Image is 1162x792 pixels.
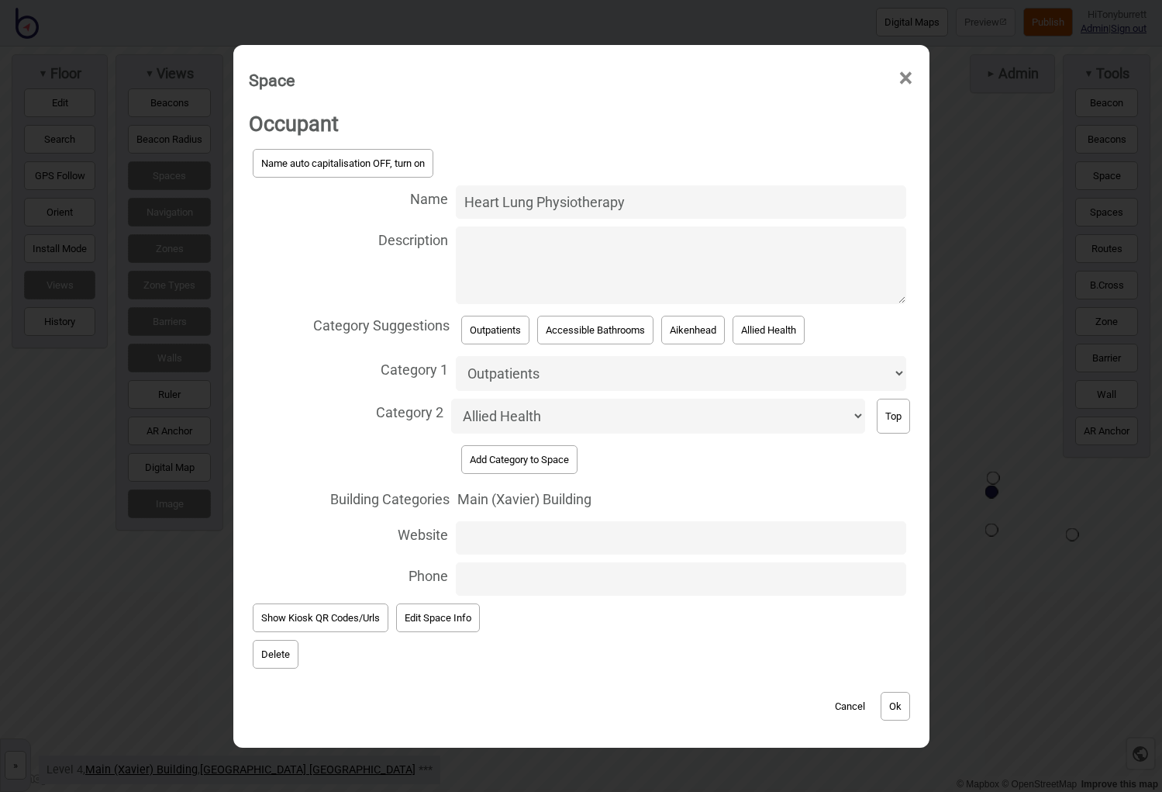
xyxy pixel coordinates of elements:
[456,185,906,219] input: Name
[249,559,448,590] span: Phone
[661,316,725,344] button: Aikenhead
[249,352,448,384] span: Category 1
[456,521,906,555] input: Website
[881,692,910,721] button: Ok
[451,399,865,434] select: Category 2
[461,445,578,474] button: Add Category to Space
[249,482,450,514] span: Building Categories
[827,692,873,721] button: Cancel
[898,53,914,104] span: ×
[249,182,448,213] span: Name
[249,64,295,97] div: Space
[249,395,444,427] span: Category 2
[461,316,529,344] button: Outpatients
[253,604,388,632] button: Show Kiosk QR Codes/Urls
[249,223,448,254] span: Description
[877,399,910,434] button: Top
[456,356,906,391] select: Category 1
[456,227,906,304] textarea: Description
[396,604,480,632] button: Edit Space Info
[253,149,433,178] button: Name auto capitalisation OFF, turn on
[733,316,805,344] button: Allied Health
[253,640,298,669] button: Delete
[456,562,906,596] input: Phone
[457,486,690,514] div: Main (Xavier) Building
[537,316,653,344] button: Accessible Bathrooms
[249,103,914,145] h2: Occupant
[249,517,448,549] span: Website
[249,308,450,340] span: Category Suggestions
